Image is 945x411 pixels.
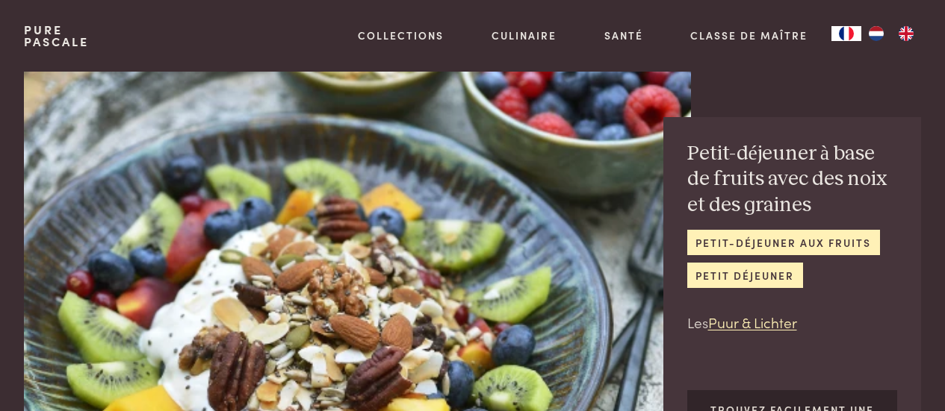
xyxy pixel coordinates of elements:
a: Classe de maître [690,28,808,43]
aside: Language selected: Français [831,26,921,41]
a: Collections [358,28,444,43]
ul: Language list [861,26,921,41]
a: petit déjeuner [687,263,803,287]
a: Culinaire [492,28,557,43]
a: petit-déjeuner aux fruits [687,230,880,254]
a: EN [891,26,921,41]
h2: Petit-déjeuner à base de fruits avec des noix et des graines [687,141,898,219]
a: Santé [604,28,643,43]
a: FR [831,26,861,41]
div: Language [831,26,861,41]
p: Les [687,312,898,333]
a: Puur & Lichter [708,312,797,332]
a: PurePascale [24,24,89,48]
a: NL [861,26,891,41]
